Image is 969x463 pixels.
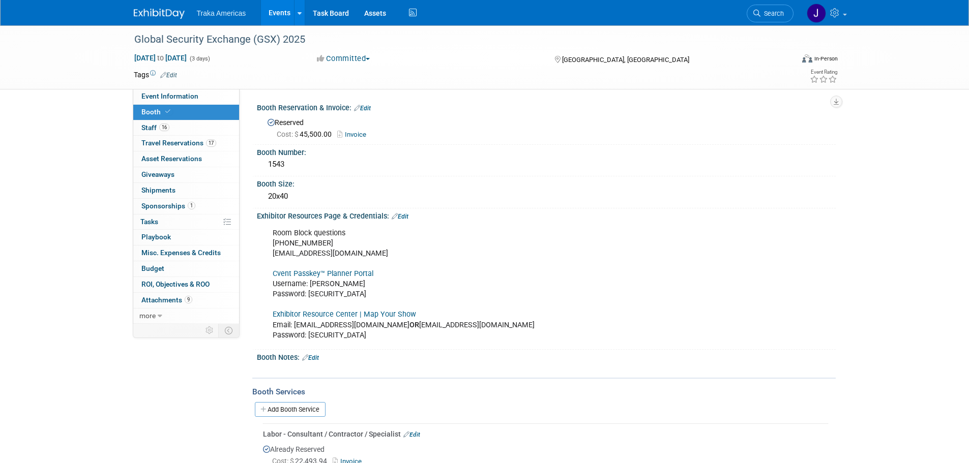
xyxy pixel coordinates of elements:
[134,70,177,80] td: Tags
[133,293,239,308] a: Attachments9
[141,249,221,257] span: Misc. Expenses & Credits
[134,53,187,63] span: [DATE] [DATE]
[257,176,836,189] div: Booth Size:
[133,199,239,214] a: Sponsorships1
[133,214,239,230] a: Tasks
[263,429,828,439] div: Labor - Consultant / Contractor / Specialist
[141,139,216,147] span: Travel Reservations
[133,230,239,245] a: Playbook
[403,431,420,438] a: Edit
[206,139,216,147] span: 17
[257,350,836,363] div: Booth Notes:
[354,105,371,112] a: Edit
[218,324,239,337] td: Toggle Event Tabs
[141,108,172,116] span: Booth
[133,120,239,136] a: Staff16
[133,151,239,167] a: Asset Reservations
[313,53,374,64] button: Committed
[255,402,326,417] a: Add Booth Service
[141,186,175,194] span: Shipments
[189,55,210,62] span: (3 days)
[807,4,826,23] img: Jamie Saenz
[133,277,239,292] a: ROI, Objectives & ROO
[814,55,838,63] div: In-Person
[302,354,319,361] a: Edit
[185,296,192,303] span: 9
[409,321,419,329] b: OR
[257,208,836,222] div: Exhibitor Resources Page & Credentials:
[747,5,794,22] a: Search
[141,155,202,163] span: Asset Reservations
[131,30,778,49] div: Global Security Exchange (GSX) 2025
[810,70,837,75] div: Event Rating
[188,202,195,209] span: 1
[133,308,239,324] a: more
[160,72,177,79] a: Edit
[133,167,239,182] a: Giveaways
[133,245,239,261] a: Misc. Expenses & Credits
[733,53,838,68] div: Event Format
[252,386,836,397] div: Booth Services
[139,312,156,320] span: more
[141,170,174,178] span: Giveaways
[159,124,169,131] span: 16
[165,109,170,114] i: Booth reservation complete
[265,189,828,204] div: 20x40
[133,183,239,198] a: Shipments
[277,130,300,138] span: Cost: $
[133,261,239,276] a: Budget
[760,10,784,17] span: Search
[156,54,165,62] span: to
[562,56,689,64] span: [GEOGRAPHIC_DATA], [GEOGRAPHIC_DATA]
[337,131,371,138] a: Invoice
[273,269,373,278] a: Cvent Passkey™ Planner Portal
[141,124,169,132] span: Staff
[141,92,198,100] span: Event Information
[201,324,219,337] td: Personalize Event Tab Strip
[141,296,192,304] span: Attachments
[133,89,239,104] a: Event Information
[257,100,836,113] div: Booth Reservation & Invoice:
[257,145,836,158] div: Booth Number:
[141,233,171,241] span: Playbook
[265,115,828,140] div: Reserved
[392,213,408,220] a: Edit
[277,130,336,138] span: 45,500.00
[266,223,724,346] div: Room Block questions [PHONE_NUMBER] [EMAIL_ADDRESS][DOMAIN_NAME] Username: [PERSON_NAME] Password...
[140,218,158,226] span: Tasks
[802,54,812,63] img: Format-Inperson.png
[133,105,239,120] a: Booth
[133,136,239,151] a: Travel Reservations17
[141,202,195,210] span: Sponsorships
[265,157,828,172] div: 1543
[141,280,210,288] span: ROI, Objectives & ROO
[197,9,246,17] span: Traka Americas
[273,310,416,319] a: Exhibitor Resource Center | Map Your Show
[134,9,185,19] img: ExhibitDay
[141,264,164,272] span: Budget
